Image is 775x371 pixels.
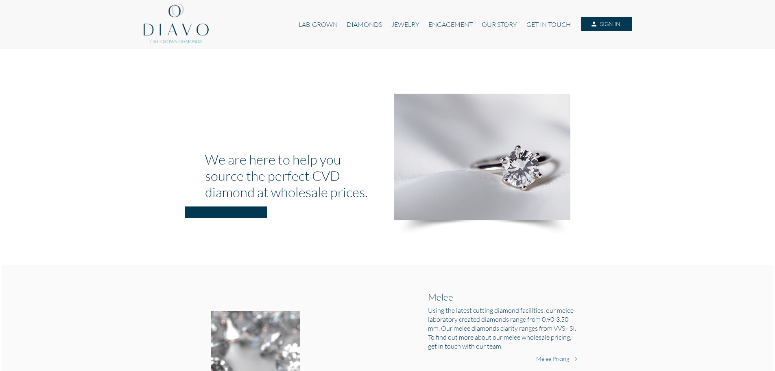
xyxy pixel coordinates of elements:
a: OUR STORY [477,17,522,32]
a: Melee Pricing [536,355,569,363]
img: cvd-slice-1 [394,94,570,220]
a: JEWELRY [386,17,424,32]
img: right-arrow [571,356,577,362]
h1: We are here to help you source the perfect CVD diamond at wholesale prices. [205,151,382,200]
h2: Melee [428,291,577,303]
a: GET IN TOUCH [522,17,575,32]
a: DIAMONDS [342,17,386,32]
a: SIGN IN [581,17,631,31]
a: LAB-GROWN [294,17,342,32]
h5: Using the latest cutting diamond facilities, our melee laboratory created diamonds range from 0.9... [428,306,577,351]
a: ENGAGEMENT [424,17,477,32]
